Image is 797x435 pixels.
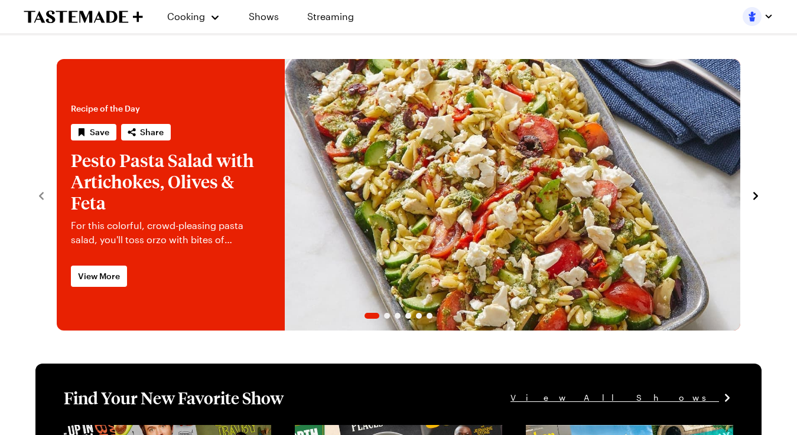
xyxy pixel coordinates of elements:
span: Go to slide 2 [384,313,390,319]
span: Go to slide 1 [365,313,379,319]
button: navigate to next item [750,188,762,202]
button: navigate to previous item [35,188,47,202]
a: View All Shows [510,391,733,404]
span: Go to slide 6 [427,313,432,319]
span: Share [140,126,164,138]
button: Share [121,124,171,140]
span: Cooking [167,11,205,22]
span: View More [78,270,120,282]
button: Save recipe [71,124,116,140]
span: View All Shows [510,391,719,404]
span: Save [90,126,109,138]
div: 1 / 6 [57,59,740,331]
h1: Find Your New Favorite Show [64,387,284,408]
span: Go to slide 3 [395,313,401,319]
a: View More [71,266,127,287]
a: To Tastemade Home Page [24,10,143,24]
img: Profile picture [743,7,762,26]
button: Profile picture [743,7,773,26]
span: Go to slide 5 [416,313,422,319]
button: Cooking [167,2,220,31]
span: Go to slide 4 [405,313,411,319]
